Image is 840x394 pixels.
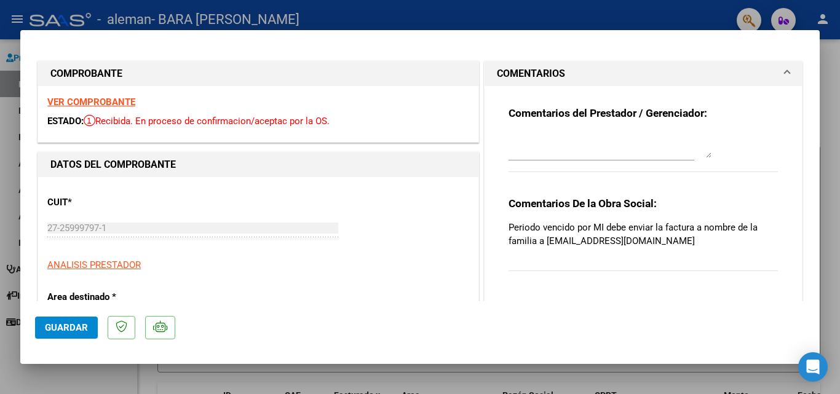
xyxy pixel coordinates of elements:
[509,221,778,248] p: Periodo vencido por MI debe enviar la factura a nombre de la familia a [EMAIL_ADDRESS][DOMAIN_NAME]
[47,116,84,127] span: ESTADO:
[47,97,135,108] a: VER COMPROBANTE
[497,66,565,81] h1: COMENTARIOS
[509,197,657,210] strong: Comentarios De la Obra Social:
[509,107,707,119] strong: Comentarios del Prestador / Gerenciador:
[47,290,174,304] p: Area destinado *
[35,317,98,339] button: Guardar
[50,159,176,170] strong: DATOS DEL COMPROBANTE
[47,259,141,270] span: ANALISIS PRESTADOR
[485,86,802,304] div: COMENTARIOS
[798,352,828,382] div: Open Intercom Messenger
[485,61,802,86] mat-expansion-panel-header: COMENTARIOS
[47,195,174,210] p: CUIT
[45,322,88,333] span: Guardar
[84,116,330,127] span: Recibida. En proceso de confirmacion/aceptac por la OS.
[50,68,122,79] strong: COMPROBANTE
